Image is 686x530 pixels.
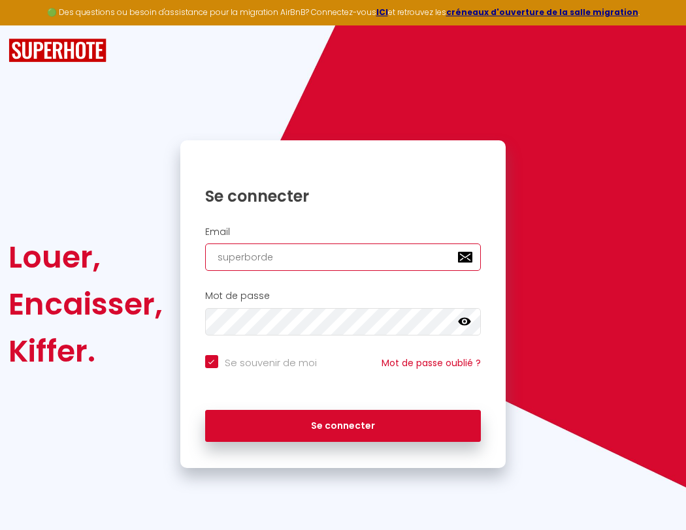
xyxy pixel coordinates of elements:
[8,234,163,281] div: Louer,
[376,7,388,18] a: ICI
[205,186,482,206] h1: Se connecter
[10,5,50,44] button: Ouvrir le widget de chat LiveChat
[8,39,106,63] img: SuperHote logo
[8,281,163,328] div: Encaisser,
[205,290,482,302] h2: Mot de passe
[446,7,638,18] a: créneaux d'ouverture de la salle migration
[205,410,482,443] button: Se connecter
[8,328,163,375] div: Kiffer.
[205,243,482,271] input: Ton Email
[382,356,481,369] a: Mot de passe oublié ?
[205,226,482,238] h2: Email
